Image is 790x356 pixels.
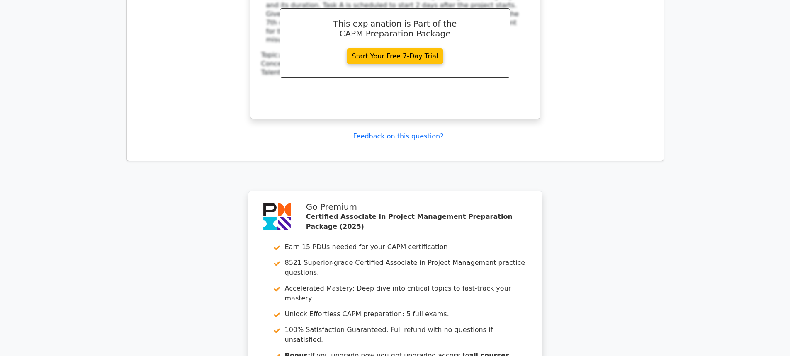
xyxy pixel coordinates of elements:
[353,132,443,140] a: Feedback on this question?
[261,51,529,77] div: Talent Triangle:
[261,51,529,60] div: Topic:
[261,60,529,68] div: Concept:
[347,48,444,64] a: Start Your Free 7-Day Trial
